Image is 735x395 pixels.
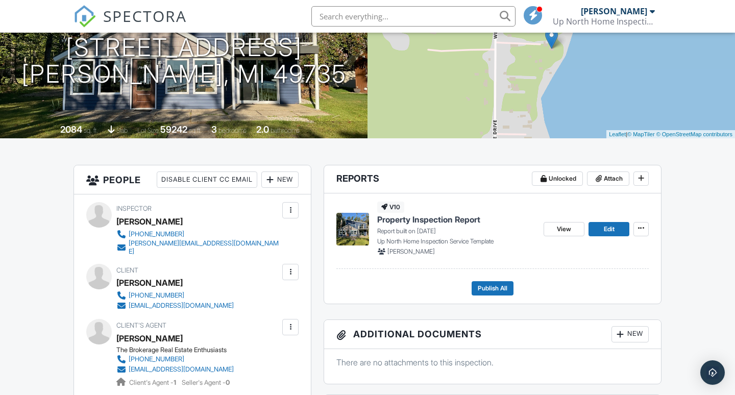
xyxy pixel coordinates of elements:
[311,6,516,27] input: Search everything...
[182,379,230,386] span: Seller's Agent -
[116,354,234,364] a: [PHONE_NUMBER]
[129,230,184,238] div: [PHONE_NUMBER]
[129,379,178,386] span: Client's Agent -
[116,266,138,274] span: Client
[189,127,202,134] span: sq.ft.
[103,5,187,27] span: SPECTORA
[60,124,82,135] div: 2084
[116,127,128,134] span: slab
[129,291,184,300] div: [PHONE_NUMBER]
[129,302,234,310] div: [EMAIL_ADDRESS][DOMAIN_NAME]
[211,124,217,135] div: 3
[336,357,649,368] p: There are no attachments to this inspection.
[116,322,166,329] span: Client's Agent
[553,16,655,27] div: Up North Home Inspection Services LLC
[160,124,187,135] div: 59242
[116,239,280,256] a: [PERSON_NAME][EMAIL_ADDRESS][DOMAIN_NAME]
[609,131,626,137] a: Leaflet
[84,127,98,134] span: sq. ft.
[226,379,230,386] strong: 0
[174,379,176,386] strong: 1
[218,127,247,134] span: bedrooms
[611,326,649,342] div: New
[581,6,647,16] div: [PERSON_NAME]
[137,127,159,134] span: Lot Size
[116,301,234,311] a: [EMAIL_ADDRESS][DOMAIN_NAME]
[73,14,187,35] a: SPECTORA
[256,124,269,135] div: 2.0
[627,131,655,137] a: © MapTiler
[324,320,661,349] h3: Additional Documents
[129,239,280,256] div: [PERSON_NAME][EMAIL_ADDRESS][DOMAIN_NAME]
[116,346,242,354] div: The Brokerage Real Estate Enthusiasts
[73,5,96,28] img: The Best Home Inspection Software - Spectora
[74,165,311,194] h3: People
[129,355,184,363] div: [PHONE_NUMBER]
[116,214,183,229] div: [PERSON_NAME]
[21,34,347,88] h1: [STREET_ADDRESS] [PERSON_NAME], MI 49735
[116,290,234,301] a: [PHONE_NUMBER]
[116,205,152,212] span: Inspector
[656,131,732,137] a: © OpenStreetMap contributors
[157,171,257,188] div: Disable Client CC Email
[606,130,735,139] div: |
[116,331,183,346] a: [PERSON_NAME]
[129,365,234,374] div: [EMAIL_ADDRESS][DOMAIN_NAME]
[116,229,280,239] a: [PHONE_NUMBER]
[116,275,183,290] div: [PERSON_NAME]
[700,360,725,385] div: Open Intercom Messenger
[116,364,234,375] a: [EMAIL_ADDRESS][DOMAIN_NAME]
[261,171,299,188] div: New
[271,127,300,134] span: bathrooms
